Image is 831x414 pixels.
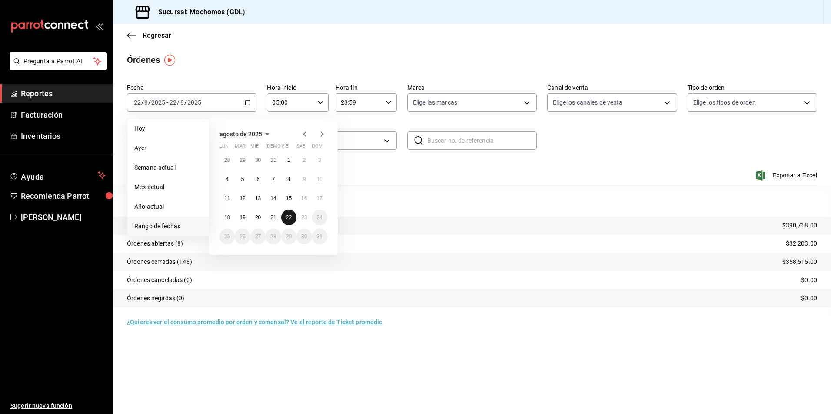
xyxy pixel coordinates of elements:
[144,99,148,106] input: --
[296,191,312,206] button: 16 de agosto de 2025
[21,170,94,181] span: Ayuda
[134,144,202,153] span: Ayer
[23,57,93,66] span: Pregunta a Parrot AI
[266,191,281,206] button: 14 de agosto de 2025
[782,257,817,266] p: $358,515.00
[255,195,261,201] abbr: 13 de agosto de 2025
[318,157,321,163] abbr: 3 de agosto de 2025
[21,130,106,142] span: Inventarios
[255,233,261,240] abbr: 27 de agosto de 2025
[250,191,266,206] button: 13 de agosto de 2025
[127,53,160,66] div: Órdenes
[151,7,245,17] h3: Sucursal: Mochomos (GDL)
[270,233,276,240] abbr: 28 de agosto de 2025
[296,210,312,225] button: 23 de agosto de 2025
[312,229,327,244] button: 31 de agosto de 2025
[801,294,817,303] p: $0.00
[250,143,259,152] abbr: miércoles
[312,210,327,225] button: 24 de agosto de 2025
[127,31,171,39] button: Regresar
[187,99,202,106] input: ----
[21,109,106,121] span: Facturación
[786,239,817,248] p: $32,203.00
[250,229,266,244] button: 27 de agosto de 2025
[166,99,168,106] span: -
[134,163,202,172] span: Semana actual
[266,229,281,244] button: 28 de agosto de 2025
[224,214,230,220] abbr: 18 de agosto de 2025
[219,191,235,206] button: 11 de agosto de 2025
[250,210,266,225] button: 20 de agosto de 2025
[235,210,250,225] button: 19 de agosto de 2025
[407,85,537,91] label: Marca
[317,214,322,220] abbr: 24 de agosto de 2025
[127,319,382,325] a: ¿Quieres ver el consumo promedio por orden y comensal? Ve al reporte de Ticket promedio
[239,233,245,240] abbr: 26 de agosto de 2025
[312,171,327,187] button: 10 de agosto de 2025
[301,233,307,240] abbr: 30 de agosto de 2025
[169,99,177,106] input: --
[127,294,185,303] p: Órdenes negadas (0)
[219,210,235,225] button: 18 de agosto de 2025
[21,211,106,223] span: [PERSON_NAME]
[219,229,235,244] button: 25 de agosto de 2025
[235,191,250,206] button: 12 de agosto de 2025
[255,157,261,163] abbr: 30 de julio de 2025
[287,176,290,182] abbr: 8 de agosto de 2025
[164,55,175,66] img: Tooltip marker
[184,99,187,106] span: /
[219,171,235,187] button: 4 de agosto de 2025
[10,52,107,70] button: Pregunta a Parrot AI
[241,176,244,182] abbr: 5 de agosto de 2025
[235,171,250,187] button: 5 de agosto de 2025
[317,233,322,240] abbr: 31 de agosto de 2025
[133,99,141,106] input: --
[141,99,144,106] span: /
[281,210,296,225] button: 22 de agosto de 2025
[693,98,756,107] span: Elige los tipos de orden
[688,85,817,91] label: Tipo de orden
[296,229,312,244] button: 30 de agosto de 2025
[547,85,677,91] label: Canal de venta
[219,131,262,138] span: agosto de 2025
[553,98,622,107] span: Elige los canales de venta
[266,171,281,187] button: 7 de agosto de 2025
[296,143,306,152] abbr: sábado
[296,152,312,168] button: 2 de agosto de 2025
[336,85,397,91] label: Hora fin
[266,143,317,152] abbr: jueves
[148,99,151,106] span: /
[127,85,256,91] label: Fecha
[270,214,276,220] abbr: 21 de agosto de 2025
[758,170,817,181] button: Exportar a Excel
[281,152,296,168] button: 1 de agosto de 2025
[219,152,235,168] button: 28 de julio de 2025
[235,143,245,152] abbr: martes
[312,143,323,152] abbr: domingo
[302,176,306,182] abbr: 9 de agosto de 2025
[801,276,817,285] p: $0.00
[10,401,106,411] span: Sugerir nueva función
[281,143,288,152] abbr: viernes
[281,229,296,244] button: 29 de agosto de 2025
[151,99,166,106] input: ----
[256,176,259,182] abbr: 6 de agosto de 2025
[317,176,322,182] abbr: 10 de agosto de 2025
[134,222,202,231] span: Rango de fechas
[281,191,296,206] button: 15 de agosto de 2025
[287,157,290,163] abbr: 1 de agosto de 2025
[143,31,171,39] span: Regresar
[281,171,296,187] button: 8 de agosto de 2025
[96,23,103,30] button: open_drawer_menu
[6,63,107,72] a: Pregunta a Parrot AI
[235,152,250,168] button: 29 de julio de 2025
[250,171,266,187] button: 6 de agosto de 2025
[255,214,261,220] abbr: 20 de agosto de 2025
[267,85,328,91] label: Hora inicio
[301,195,307,201] abbr: 16 de agosto de 2025
[413,98,457,107] span: Elige las marcas
[224,233,230,240] abbr: 25 de agosto de 2025
[239,157,245,163] abbr: 29 de julio de 2025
